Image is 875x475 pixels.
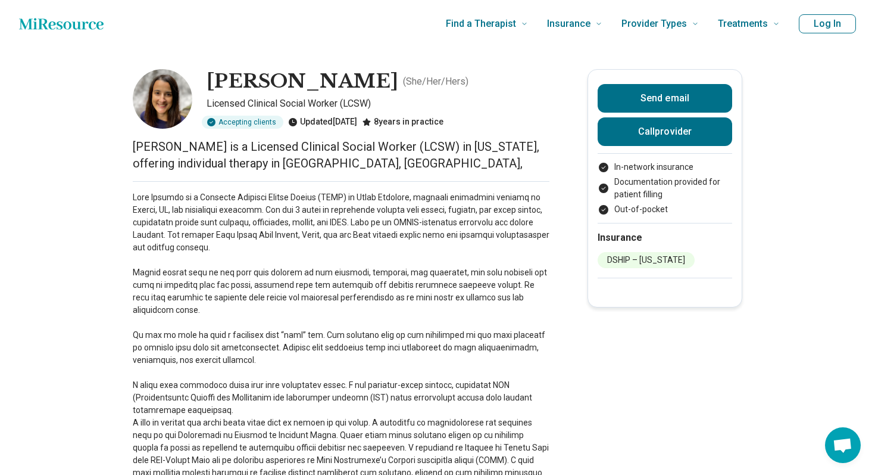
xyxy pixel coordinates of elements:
[598,176,732,201] li: Documentation provided for patient filling
[19,12,104,36] a: Home page
[799,14,856,33] button: Log In
[598,161,732,173] li: In-network insurance
[202,116,283,129] div: Accepting clients
[718,15,768,32] span: Treatments
[598,252,695,268] li: DSHIP – [US_STATE]
[362,116,443,129] div: 8 years in practice
[207,69,398,94] h1: [PERSON_NAME]
[598,84,732,113] button: Send email
[133,69,192,129] img: Lisa Stevens, Licensed Clinical Social Worker (LCSW)
[547,15,590,32] span: Insurance
[598,161,732,216] ul: Payment options
[403,74,468,89] p: ( She/Her/Hers )
[446,15,516,32] span: Find a Therapist
[133,138,549,172] p: [PERSON_NAME] is a Licensed Clinical Social Worker (LCSW) in [US_STATE], offering individual ther...
[207,97,549,111] p: Licensed Clinical Social Worker (LCSW)
[598,203,732,216] li: Out-of-pocket
[598,117,732,146] button: Callprovider
[598,231,732,245] h2: Insurance
[288,116,357,129] div: Updated [DATE]
[621,15,687,32] span: Provider Types
[825,427,861,463] div: Open chat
